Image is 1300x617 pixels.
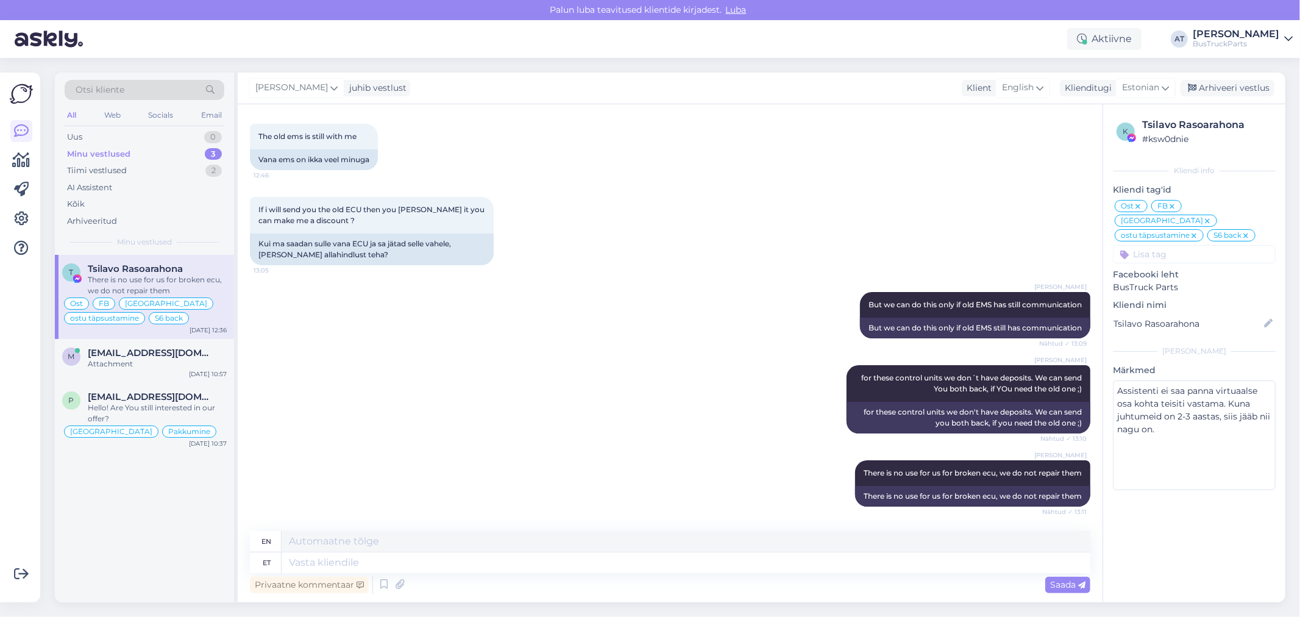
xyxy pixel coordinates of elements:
span: FB [99,300,109,307]
span: k [1123,127,1129,136]
span: FB [1157,202,1168,210]
div: en [262,531,272,552]
p: Kliendi tag'id [1113,184,1276,196]
div: for these control units we don't have deposits. We can send you both back, if you need the old on... [847,402,1090,433]
div: Email [199,107,224,123]
textarea: Assistenti ei saa panna virtuaalse osa kohta teisiti vastama. Kuna juhtumeid on 2-3 aastas, siis ... [1113,380,1276,490]
div: Aktiivne [1067,28,1142,50]
div: AT [1171,30,1188,48]
span: [GEOGRAPHIC_DATA] [125,300,207,307]
span: ostu täpsustamine [1121,232,1190,239]
div: Arhiveeri vestlus [1181,80,1274,96]
span: Otsi kliente [76,84,124,96]
div: Attachment [88,358,227,369]
span: S6 back [155,315,183,322]
span: Pablogilo_90@hotmail.com [88,391,215,402]
div: Klienditugi [1060,82,1112,95]
span: Tsilavo Rasoarahona [88,263,183,274]
div: There is no use for us for broken ecu, we do not repair them [88,274,227,296]
div: [DATE] 10:57 [189,369,227,379]
span: Minu vestlused [117,237,172,248]
span: If i will send you the old ECU then you [PERSON_NAME] it you can make me a discount ? [258,205,486,225]
span: Nähtud ✓ 13:11 [1041,507,1087,516]
div: Tiimi vestlused [67,165,127,177]
div: Kõik [67,198,85,210]
p: BusTruck Parts [1113,281,1276,294]
div: Socials [146,107,176,123]
p: Facebooki leht [1113,268,1276,281]
div: There is no use for us for broken ecu, we do not repair them [855,486,1090,507]
input: Lisa nimi [1114,317,1262,330]
span: Pakkumine [168,428,210,435]
div: Kliendi info [1113,165,1276,176]
input: Lisa tag [1113,245,1276,263]
span: But we can do this only if old EMS has still communication [868,300,1082,309]
span: m [68,352,75,361]
div: All [65,107,79,123]
span: S6 back [1213,232,1241,239]
span: ostu täpsustamine [70,315,139,322]
div: AI Assistent [67,182,112,194]
span: 13:05 [254,266,299,275]
span: [GEOGRAPHIC_DATA] [70,428,152,435]
div: Hello! Are You still interested in our offer? [88,402,227,424]
span: [PERSON_NAME] [1034,355,1087,365]
div: 3 [205,148,222,160]
span: English [1002,81,1034,95]
a: [PERSON_NAME]BusTruckParts [1193,29,1293,49]
span: Saada [1050,579,1085,590]
div: Uus [67,131,82,143]
div: Klient [962,82,992,95]
div: [DATE] 10:37 [189,439,227,448]
div: 0 [204,131,222,143]
span: 12:46 [254,171,299,180]
div: juhib vestlust [344,82,407,95]
div: [DATE] 12:36 [190,326,227,335]
div: Kui ma saadan sulle vana ECU ja sa jätad selle vahele, [PERSON_NAME] allahindlust teha? [250,234,494,265]
span: Nähtud ✓ 13:10 [1040,434,1087,443]
span: T [69,268,74,277]
div: [PERSON_NAME] [1113,346,1276,357]
span: for these control units we don´t have deposits. We can send You both back, if YOu need the old on... [861,373,1084,393]
span: [GEOGRAPHIC_DATA] [1121,217,1203,224]
div: Tsilavo Rasoarahona [1142,118,1272,132]
span: mafuratafadzwa129@gmail.com [88,348,215,358]
div: 2 [205,165,222,177]
span: Estonian [1122,81,1159,95]
div: BusTruckParts [1193,39,1279,49]
span: [PERSON_NAME] [1034,282,1087,291]
span: P [69,396,74,405]
span: Nähtud ✓ 13:09 [1039,339,1087,348]
div: Minu vestlused [67,148,130,160]
div: # ksw0dnie [1142,132,1272,146]
span: [PERSON_NAME] [1034,451,1087,460]
p: Märkmed [1113,364,1276,377]
div: [PERSON_NAME] [1193,29,1279,39]
img: Askly Logo [10,82,33,105]
span: There is no use for us for broken ecu, we do not repair them [864,468,1082,477]
div: Privaatne kommentaar [250,577,369,593]
span: Luba [722,4,750,15]
div: Vana ems on ikka veel minuga [250,149,378,170]
span: The old ems is still with me [258,132,357,141]
span: Ost [70,300,83,307]
p: Kliendi nimi [1113,299,1276,312]
div: But we can do this only if old EMS still has communication [860,318,1090,338]
div: Web [102,107,123,123]
span: Ost [1121,202,1134,210]
div: et [263,552,271,573]
div: Arhiveeritud [67,215,117,227]
span: [PERSON_NAME] [255,81,328,95]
